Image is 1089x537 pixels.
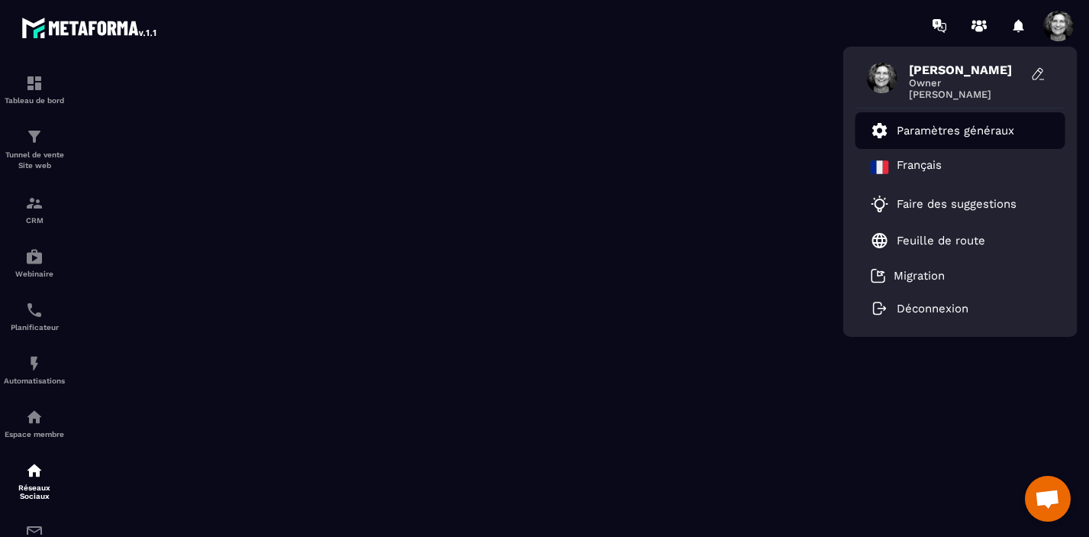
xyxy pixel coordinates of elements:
a: formationformationTunnel de vente Site web [4,116,65,183]
a: formationformationCRM [4,183,65,236]
p: Migration [894,269,945,283]
div: Ouvrir le chat [1025,476,1071,522]
img: logo [21,14,159,41]
p: Français [897,158,942,176]
span: [PERSON_NAME] [909,63,1023,77]
p: Tunnel de vente Site web [4,150,65,171]
p: Planificateur [4,323,65,332]
a: Migration [871,268,945,283]
img: automations [25,354,43,373]
a: schedulerschedulerPlanificateur [4,290,65,343]
p: Tableau de bord [4,96,65,105]
img: formation [25,194,43,212]
span: [PERSON_NAME] [909,89,1023,100]
img: automations [25,247,43,266]
img: social-network [25,461,43,480]
a: formationformationTableau de bord [4,63,65,116]
a: automationsautomationsWebinaire [4,236,65,290]
span: Owner [909,77,1023,89]
img: automations [25,408,43,426]
img: scheduler [25,301,43,319]
img: formation [25,128,43,146]
p: Automatisations [4,377,65,385]
p: CRM [4,216,65,225]
p: Faire des suggestions [897,197,1017,211]
a: Feuille de route [871,231,985,250]
p: Déconnexion [897,302,968,315]
p: Réseaux Sociaux [4,484,65,500]
a: Faire des suggestions [871,195,1031,213]
p: Webinaire [4,270,65,278]
p: Espace membre [4,430,65,438]
a: Paramètres généraux [871,121,1014,140]
p: Paramètres généraux [897,124,1014,137]
img: formation [25,74,43,92]
a: automationsautomationsAutomatisations [4,343,65,396]
a: social-networksocial-networkRéseaux Sociaux [4,450,65,512]
p: Feuille de route [897,234,985,247]
a: automationsautomationsEspace membre [4,396,65,450]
